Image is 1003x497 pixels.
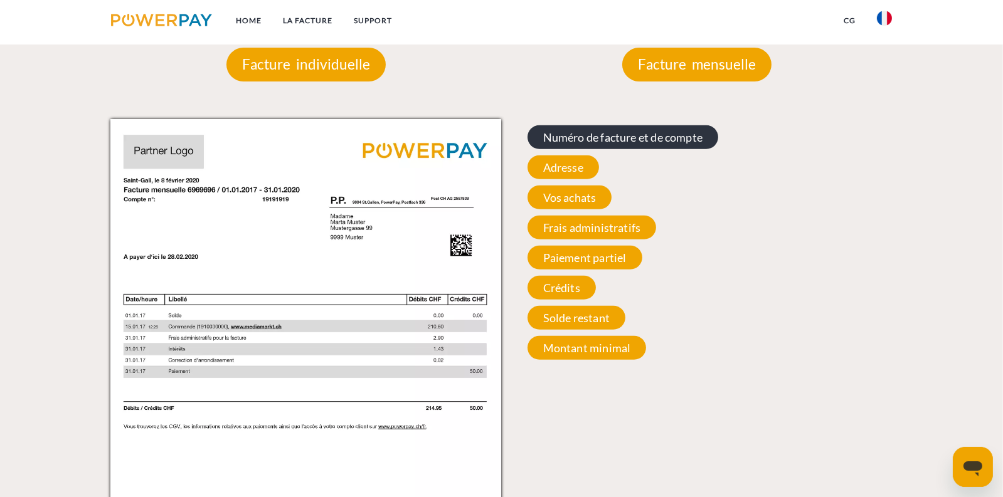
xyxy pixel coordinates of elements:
[528,125,718,149] span: Numéro de facture et de compte
[528,306,625,330] span: Solde restant
[622,48,772,81] p: Facture mensuelle
[877,11,892,26] img: fr
[953,447,993,487] iframe: Bouton de lancement de la fenêtre de messagerie, conversation en cours
[226,48,386,81] p: Facture individuelle
[833,9,866,32] a: CG
[528,336,647,360] span: Montant minimal
[528,186,612,209] span: Vos achats
[225,9,272,32] a: Home
[343,9,403,32] a: Support
[272,9,343,32] a: LA FACTURE
[528,216,657,239] span: Frais administratifs
[111,14,212,26] img: logo-powerpay.svg
[528,276,596,300] span: Crédits
[528,155,599,179] span: Adresse
[528,246,642,269] span: Paiement partiel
